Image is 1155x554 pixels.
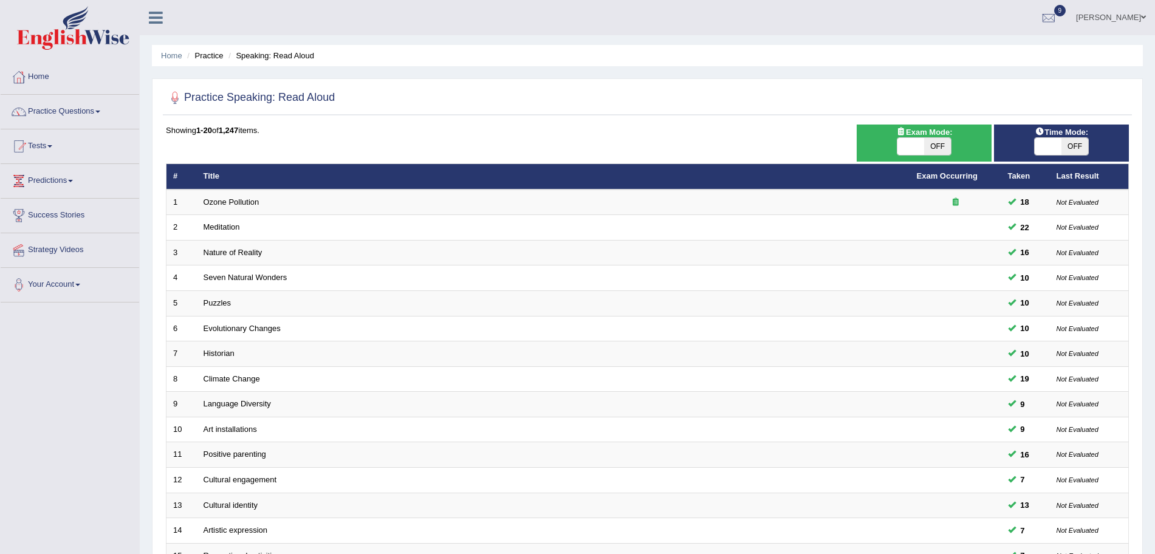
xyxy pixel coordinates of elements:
span: You can still take this question [1016,499,1034,511]
td: 3 [166,240,197,265]
a: Language Diversity [204,399,271,408]
a: Predictions [1,164,139,194]
a: Puzzles [204,298,231,307]
span: You can still take this question [1016,196,1034,208]
small: Not Evaluated [1057,527,1098,534]
a: Exam Occurring [917,171,978,180]
small: Not Evaluated [1057,325,1098,332]
a: Your Account [1,268,139,298]
span: You can still take this question [1016,296,1034,309]
span: Exam Mode: [891,126,957,138]
small: Not Evaluated [1057,249,1098,256]
small: Not Evaluated [1057,476,1098,484]
a: Evolutionary Changes [204,324,281,333]
span: You can still take this question [1016,524,1030,537]
b: 1,247 [219,126,239,135]
a: Strategy Videos [1,233,139,264]
th: Taken [1001,164,1050,190]
small: Not Evaluated [1057,199,1098,206]
td: 13 [166,493,197,518]
a: Ozone Pollution [204,197,259,207]
span: OFF [924,138,951,155]
td: 2 [166,215,197,241]
td: 8 [166,366,197,392]
h2: Practice Speaking: Read Aloud [166,89,335,107]
li: Practice [184,50,223,61]
small: Not Evaluated [1057,451,1098,458]
a: Practice Questions [1,95,139,125]
td: 7 [166,341,197,367]
span: You can still take this question [1016,246,1034,259]
span: You can still take this question [1016,473,1030,486]
th: # [166,164,197,190]
span: You can still take this question [1016,398,1030,411]
small: Not Evaluated [1057,274,1098,281]
span: Time Mode: [1030,126,1093,138]
a: Seven Natural Wonders [204,273,287,282]
small: Not Evaluated [1057,375,1098,383]
span: You can still take this question [1016,221,1034,234]
a: Nature of Reality [204,248,262,257]
td: 9 [166,392,197,417]
a: Tests [1,129,139,160]
a: Meditation [204,222,240,231]
div: Exam occurring question [917,197,995,208]
a: Historian [204,349,235,358]
span: You can still take this question [1016,372,1034,385]
span: You can still take this question [1016,322,1034,335]
a: Home [161,51,182,60]
td: 12 [166,467,197,493]
td: 1 [166,190,197,215]
b: 1-20 [196,126,212,135]
span: You can still take this question [1016,272,1034,284]
a: Cultural identity [204,501,258,510]
small: Not Evaluated [1057,502,1098,509]
th: Last Result [1050,164,1129,190]
td: 11 [166,442,197,468]
span: You can still take this question [1016,423,1030,436]
a: Artistic expression [204,525,267,535]
td: 5 [166,291,197,316]
small: Not Evaluated [1057,224,1098,231]
span: You can still take this question [1016,448,1034,461]
div: Showing of items. [166,125,1129,136]
a: Success Stories [1,199,139,229]
a: Home [1,60,139,91]
th: Title [197,164,910,190]
a: Cultural engagement [204,475,277,484]
small: Not Evaluated [1057,400,1098,408]
td: 4 [166,265,197,291]
a: Art installations [204,425,257,434]
td: 14 [166,518,197,544]
small: Not Evaluated [1057,350,1098,357]
td: 10 [166,417,197,442]
td: 6 [166,316,197,341]
span: 9 [1054,5,1066,16]
li: Speaking: Read Aloud [225,50,314,61]
span: OFF [1061,138,1088,155]
small: Not Evaluated [1057,299,1098,307]
small: Not Evaluated [1057,426,1098,433]
a: Climate Change [204,374,260,383]
span: You can still take this question [1016,347,1034,360]
a: Positive parenting [204,450,266,459]
div: Show exams occurring in exams [857,125,992,162]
